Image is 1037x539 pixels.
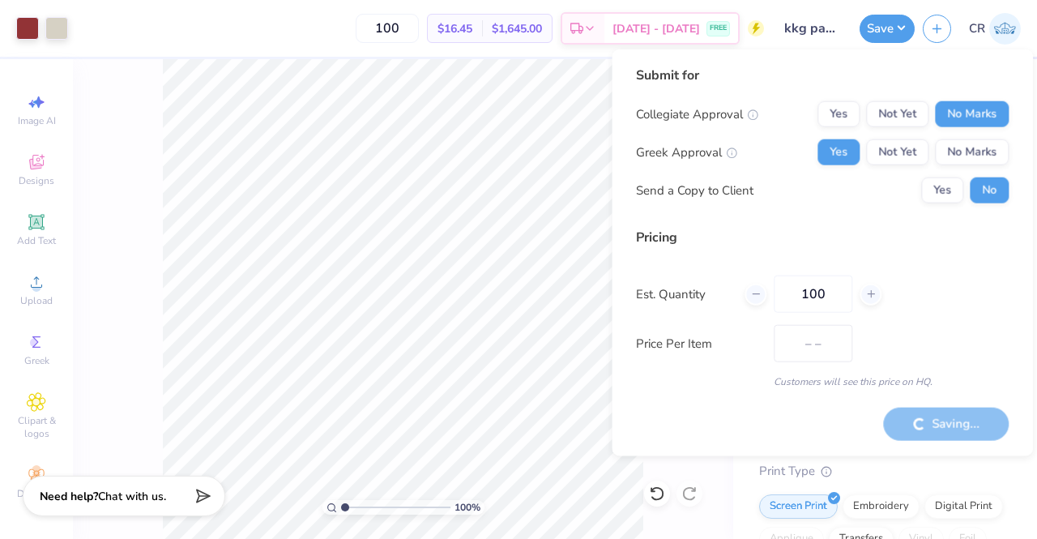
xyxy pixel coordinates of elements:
[817,101,860,127] button: Yes
[17,234,56,247] span: Add Text
[18,114,56,127] span: Image AI
[636,105,758,123] div: Collegiate Approval
[636,181,753,199] div: Send a Copy to Client
[492,20,542,37] span: $1,645.00
[921,178,963,203] button: Yes
[20,294,53,307] span: Upload
[19,174,54,187] span: Designs
[989,13,1021,45] img: Conner Roberts
[772,12,851,45] input: Untitled Design
[636,374,1009,389] div: Customers will see this price on HQ.
[437,20,472,37] span: $16.45
[636,143,737,161] div: Greek Approval
[636,66,1009,85] div: Submit for
[935,101,1009,127] button: No Marks
[843,494,920,519] div: Embroidery
[866,139,928,165] button: Not Yet
[40,489,98,504] strong: Need help?
[935,139,1009,165] button: No Marks
[969,19,985,38] span: CR
[636,228,1009,247] div: Pricing
[774,276,852,313] input: – –
[612,20,700,37] span: [DATE] - [DATE]
[817,139,860,165] button: Yes
[636,284,732,303] label: Est. Quantity
[356,14,419,43] input: – –
[17,487,56,500] span: Decorate
[969,13,1021,45] a: CR
[710,23,727,34] span: FREE
[8,414,65,440] span: Clipart & logos
[970,178,1009,203] button: No
[636,334,762,353] label: Price Per Item
[924,494,1003,519] div: Digital Print
[866,101,928,127] button: Not Yet
[759,462,1005,481] div: Print Type
[759,494,838,519] div: Screen Print
[454,500,480,515] span: 100 %
[860,15,915,43] button: Save
[98,489,166,504] span: Chat with us.
[24,354,49,367] span: Greek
